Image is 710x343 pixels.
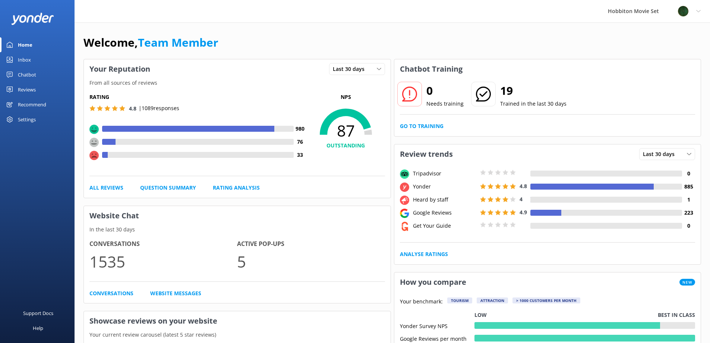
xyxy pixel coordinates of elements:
[139,104,179,112] p: | 1089 responses
[411,183,478,191] div: Yonder
[129,105,136,112] span: 4.8
[679,279,695,286] span: New
[682,169,695,178] h4: 0
[682,183,695,191] h4: 885
[520,183,527,190] span: 4.8
[400,250,448,258] a: Analyse Ratings
[237,249,385,274] p: 5
[500,82,567,100] h2: 19
[294,138,307,146] h4: 76
[150,289,201,297] a: Website Messages
[520,209,527,216] span: 4.9
[658,311,695,319] p: Best in class
[426,100,464,108] p: Needs training
[426,82,464,100] h2: 0
[411,196,478,204] div: Heard by staff
[512,297,580,303] div: > 1000 customers per month
[18,67,36,82] div: Chatbot
[84,311,391,331] h3: Showcase reviews on your website
[23,306,53,321] div: Support Docs
[18,52,31,67] div: Inbox
[394,272,472,292] h3: How you compare
[294,151,307,159] h4: 33
[89,249,237,274] p: 1535
[477,297,508,303] div: Attraction
[500,100,567,108] p: Trained in the last 30 days
[89,239,237,249] h4: Conversations
[138,35,218,50] a: Team Member
[33,321,43,336] div: Help
[333,65,369,73] span: Last 30 days
[84,79,391,87] p: From all sources of reviews
[411,222,478,230] div: Get Your Guide
[447,297,472,303] div: Tourism
[682,209,695,217] h4: 223
[307,141,385,150] h4: OUTSTANDING
[682,196,695,204] h4: 1
[394,59,468,79] h3: Chatbot Training
[394,144,458,164] h3: Review trends
[474,311,487,319] p: Low
[18,37,32,52] div: Home
[294,125,307,133] h4: 980
[520,196,523,203] span: 4
[213,184,260,192] a: Rating Analysis
[400,322,474,329] div: Yonder Survey NPS
[400,122,444,130] a: Go to Training
[84,206,391,225] h3: Website Chat
[84,331,391,339] p: Your current review carousel (latest 5 star reviews)
[18,97,46,112] div: Recommend
[307,121,385,140] span: 87
[18,112,36,127] div: Settings
[84,225,391,234] p: In the last 30 days
[411,209,478,217] div: Google Reviews
[682,222,695,230] h4: 0
[411,169,478,178] div: Tripadvisor
[307,93,385,101] p: NPS
[678,6,689,17] img: 34-1625720359.png
[84,59,156,79] h3: Your Reputation
[89,93,307,101] h5: Rating
[89,184,123,192] a: All Reviews
[140,184,196,192] a: Question Summary
[18,82,36,97] div: Reviews
[11,13,54,25] img: yonder-white-logo.png
[400,335,474,342] div: Google Reviews per month
[83,34,218,52] h1: Welcome,
[237,239,385,249] h4: Active Pop-ups
[89,289,133,297] a: Conversations
[643,150,679,158] span: Last 30 days
[400,297,443,306] p: Your benchmark:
